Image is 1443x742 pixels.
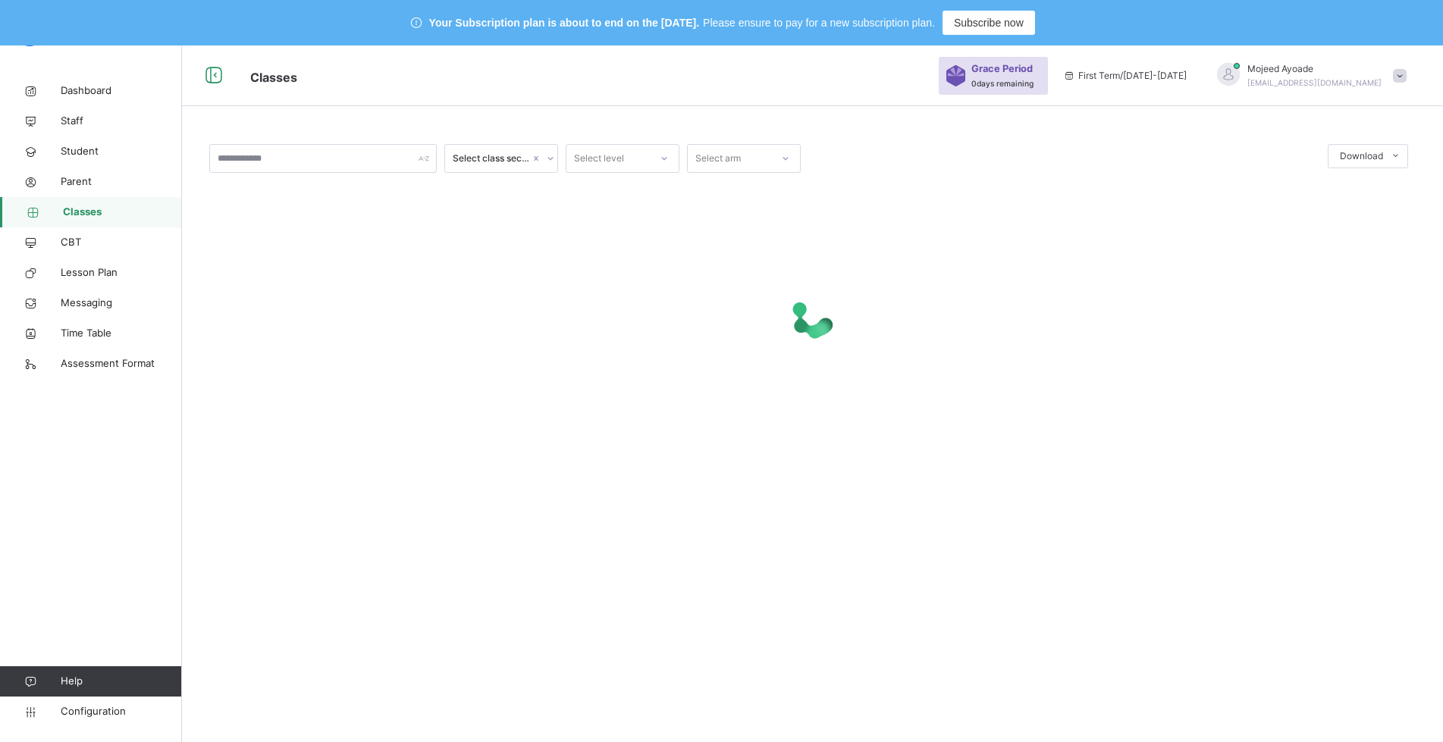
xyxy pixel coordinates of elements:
[61,83,182,99] span: Dashboard
[703,15,935,31] span: Please ensure to pay for a new subscription plan.
[1247,62,1382,76] span: Mojeed Ayoade
[61,326,182,341] span: Time Table
[61,144,182,159] span: Student
[63,205,182,220] span: Classes
[61,704,181,719] span: Configuration
[61,296,182,311] span: Messaging
[429,15,699,31] span: Your Subscription plan is about to end on the [DATE].
[61,235,182,250] span: CBT
[1247,78,1382,87] span: [EMAIL_ADDRESS][DOMAIN_NAME]
[250,70,297,85] span: Classes
[61,114,182,129] span: Staff
[574,144,624,173] div: Select level
[453,152,530,165] div: Select class section
[61,174,182,189] span: Parent
[1202,62,1414,89] div: MojeedAyoade
[954,15,1024,31] span: Subscribe now
[61,265,182,280] span: Lesson Plan
[971,79,1034,88] span: 0 days remaining
[1340,149,1383,163] span: Download
[971,61,1033,76] span: Grace Period
[946,65,965,86] img: sticker-purple.71386a28dfed39d6af7621340158ba97.svg
[1063,69,1187,83] span: session/term information
[695,144,741,173] div: Select arm
[61,674,181,689] span: Help
[61,356,182,371] span: Assessment Format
